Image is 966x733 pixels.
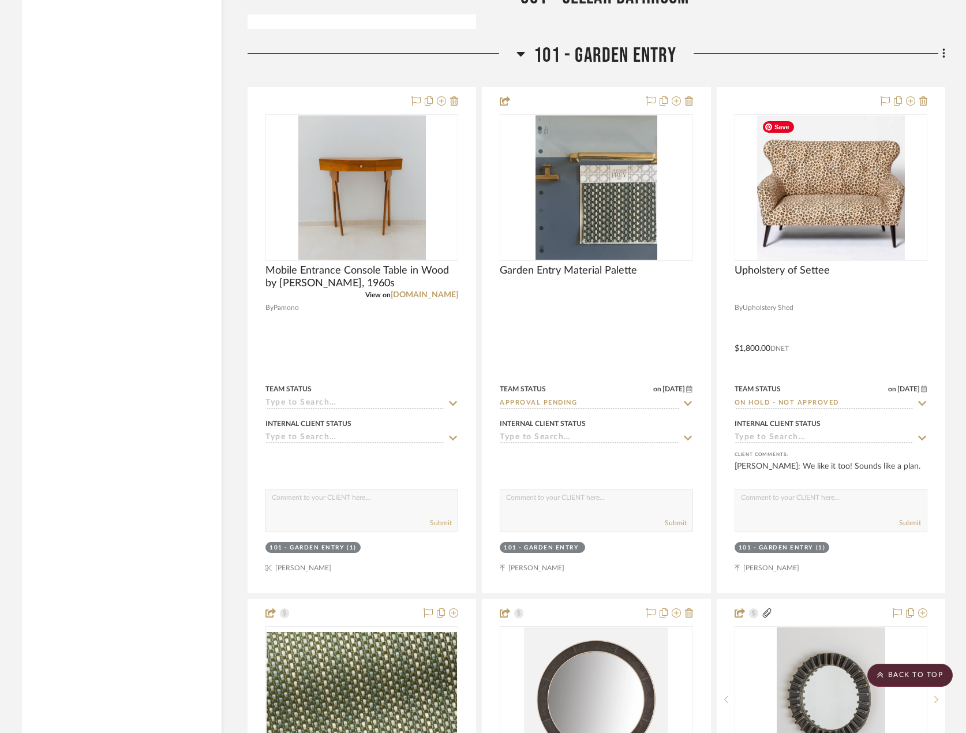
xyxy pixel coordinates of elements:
[504,544,578,552] div: 101 - GARDEN ENTRY
[665,518,687,528] button: Submit
[888,386,896,392] span: on
[739,544,813,552] div: 101 - GARDEN ENTRY
[735,302,743,313] span: By
[365,291,391,298] span: View on
[265,398,444,409] input: Type to Search…
[265,384,312,394] div: Team Status
[298,115,426,260] img: Mobile Entrance Console Table in Wood by Guglielmo Ulrich, 1960s
[269,544,344,552] div: 101 - GARDEN ENTRY
[735,461,927,484] div: [PERSON_NAME]: We like it too! Sounds like a plan.
[735,418,821,429] div: Internal Client Status
[899,518,921,528] button: Submit
[265,264,458,290] span: Mobile Entrance Console Table in Wood by [PERSON_NAME], 1960s
[500,433,679,444] input: Type to Search…
[735,433,913,444] input: Type to Search…
[265,418,351,429] div: Internal Client Status
[661,385,686,393] span: [DATE]
[430,518,452,528] button: Submit
[500,418,586,429] div: Internal Client Status
[500,384,546,394] div: Team Status
[867,664,953,687] scroll-to-top-button: BACK TO TOP
[763,121,794,133] span: Save
[534,43,676,68] span: 101 - GARDEN ENTRY
[500,398,679,409] input: Type to Search…
[816,544,826,552] div: (1)
[735,115,927,260] div: 0
[500,264,637,277] span: Garden Entry Material Palette
[347,544,357,552] div: (1)
[265,433,444,444] input: Type to Search…
[735,384,781,394] div: Team Status
[743,302,793,313] span: Upholstery Shed
[274,302,299,313] span: Pamono
[536,115,657,260] img: Garden Entry Material Palette
[391,291,458,299] a: [DOMAIN_NAME]
[653,386,661,392] span: on
[757,115,905,260] img: Upholstery of Settee
[735,264,830,277] span: Upholstery of Settee
[896,385,921,393] span: [DATE]
[265,302,274,313] span: By
[735,398,913,409] input: Type to Search…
